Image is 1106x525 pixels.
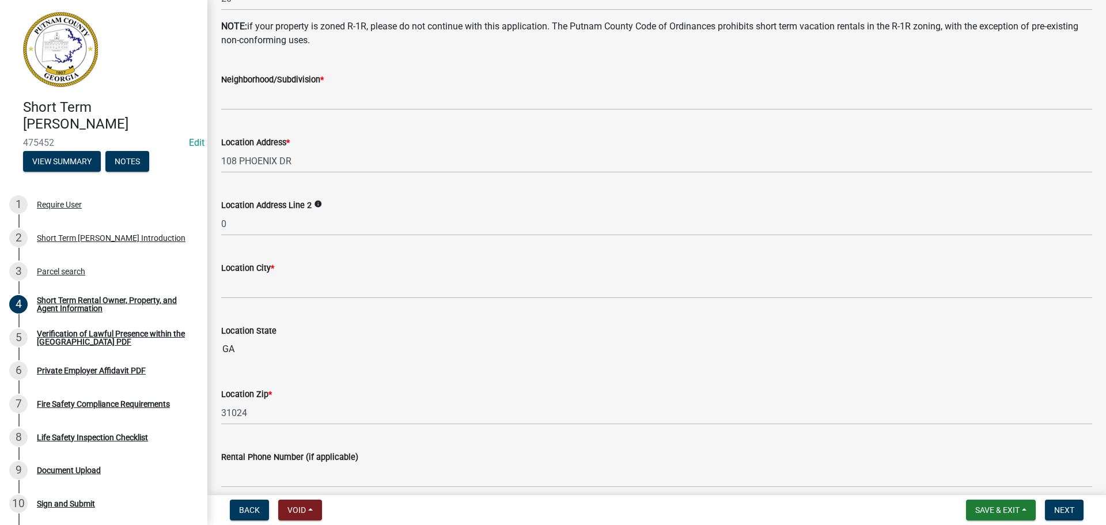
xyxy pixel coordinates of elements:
[221,202,312,210] label: Location Address Line 2
[966,500,1036,520] button: Save & Exit
[37,234,185,242] div: Short Term [PERSON_NAME] Introduction
[23,151,101,172] button: View Summary
[23,99,198,133] h4: Short Term [PERSON_NAME]
[221,76,324,84] label: Neighborhood/Subdivision
[221,265,274,273] label: Location City
[221,21,247,32] strong: NOTE:
[221,139,290,147] label: Location Address
[975,505,1020,515] span: Save & Exit
[37,500,95,508] div: Sign and Submit
[221,391,272,399] label: Location Zip
[221,454,358,462] label: Rental Phone Number (if applicable)
[314,200,322,208] i: info
[23,157,101,167] wm-modal-confirm: Summary
[105,157,149,167] wm-modal-confirm: Notes
[23,137,184,148] span: 475452
[37,400,170,408] div: Fire Safety Compliance Requirements
[9,494,28,513] div: 10
[189,137,204,148] wm-modal-confirm: Edit Application Number
[37,330,189,346] div: Verification of Lawful Presence within the [GEOGRAPHIC_DATA] PDF
[221,20,1092,47] p: if your property is zoned R-1R, please do not continue with this application. The Putnam County C...
[37,201,82,209] div: Require User
[9,328,28,347] div: 5
[9,428,28,447] div: 8
[9,461,28,479] div: 9
[9,361,28,380] div: 6
[37,367,146,375] div: Private Employer Affidavit PDF
[189,137,204,148] a: Edit
[239,505,260,515] span: Back
[37,296,189,312] div: Short Term Rental Owner, Property, and Agent Information
[37,267,85,275] div: Parcel search
[9,295,28,314] div: 4
[221,327,276,335] label: Location State
[230,500,269,520] button: Back
[287,505,306,515] span: Void
[105,151,149,172] button: Notes
[1045,500,1084,520] button: Next
[9,229,28,247] div: 2
[23,12,98,87] img: Putnam County, Georgia
[37,433,148,441] div: Life Safety Inspection Checklist
[278,500,322,520] button: Void
[9,395,28,413] div: 7
[37,466,101,474] div: Document Upload
[9,262,28,281] div: 3
[1054,505,1074,515] span: Next
[9,195,28,214] div: 1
